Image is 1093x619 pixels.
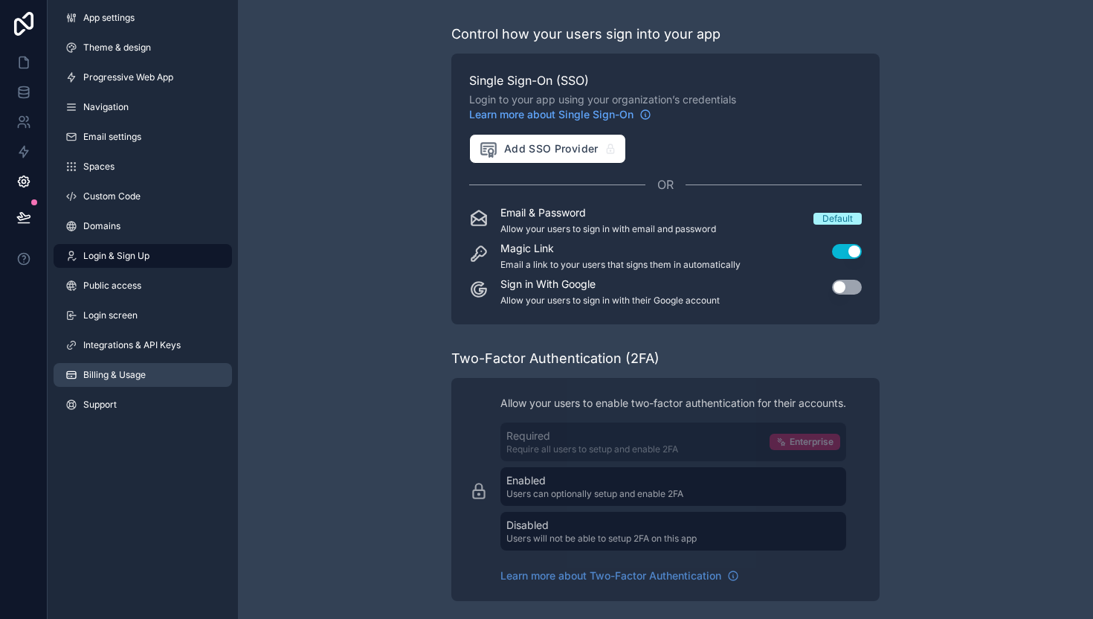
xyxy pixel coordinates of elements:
[54,274,232,298] a: Public access
[500,396,846,411] p: Allow your users to enable two-factor authentication for their accounts.
[54,36,232,60] a: Theme & design
[83,161,115,173] span: Spaces
[54,363,232,387] a: Billing & Usage
[451,348,660,369] div: Two-Factor Authentication (2FA)
[54,125,232,149] a: Email settings
[506,518,697,533] p: Disabled
[54,244,232,268] a: Login & Sign Up
[54,155,232,179] a: Spaces
[506,533,697,545] p: Users will not be able to setup 2FA on this app
[54,65,232,89] a: Progressive Web App
[83,101,129,113] span: Navigation
[83,309,138,321] span: Login screen
[83,131,141,143] span: Email settings
[83,42,151,54] span: Theme & design
[83,399,117,411] span: Support
[83,369,146,381] span: Billing & Usage
[469,107,651,122] a: Learn more about Single Sign-On
[479,139,599,158] span: Add SSO Provider
[790,436,834,448] span: Enterprise
[500,295,720,307] p: Allow your users to sign in with their Google account
[500,223,716,235] p: Allow your users to sign in with email and password
[54,6,232,30] a: App settings
[500,568,721,583] span: Learn more about Two-Factor Authentication
[54,95,232,119] a: Navigation
[500,241,741,256] p: Magic Link
[83,280,141,292] span: Public access
[54,304,232,327] a: Login screen
[500,259,741,271] p: Email a link to your users that signs them in automatically
[83,190,141,202] span: Custom Code
[469,134,626,164] button: Add SSO Provider
[469,71,862,89] span: Single Sign-On (SSO)
[506,429,678,443] p: Required
[54,393,232,417] a: Support
[500,205,716,220] p: Email & Password
[83,220,120,232] span: Domains
[822,213,853,225] div: Default
[83,71,173,83] span: Progressive Web App
[83,339,181,351] span: Integrations & API Keys
[451,24,720,45] div: Control how your users sign into your app
[54,185,232,208] a: Custom Code
[500,568,739,583] a: Learn more about Two-Factor Authentication
[83,250,149,262] span: Login & Sign Up
[469,107,633,122] span: Learn more about Single Sign-On
[83,12,135,24] span: App settings
[657,176,674,193] span: OR
[506,473,683,488] p: Enabled
[54,214,232,238] a: Domains
[54,333,232,357] a: Integrations & API Keys
[500,277,720,292] p: Sign in With Google
[469,92,862,122] span: Login to your app using your organization’s credentials
[506,488,683,500] p: Users can optionally setup and enable 2FA
[506,443,678,455] p: Require all users to setup and enable 2FA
